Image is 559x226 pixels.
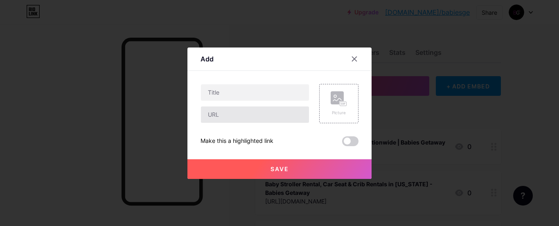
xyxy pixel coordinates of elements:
[201,84,309,101] input: Title
[201,54,214,64] div: Add
[270,165,289,172] span: Save
[187,159,372,179] button: Save
[201,136,273,146] div: Make this a highlighted link
[201,106,309,123] input: URL
[331,110,347,116] div: Picture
